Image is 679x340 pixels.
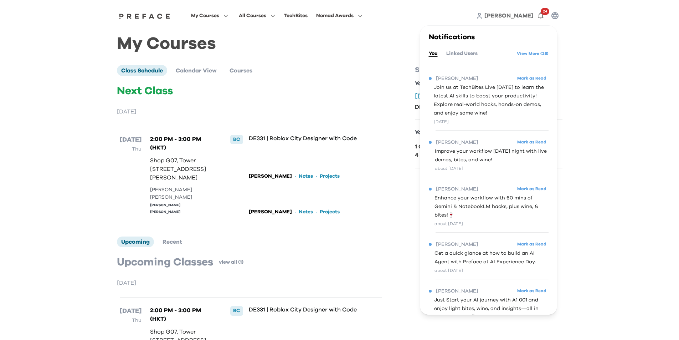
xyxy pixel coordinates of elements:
[436,138,478,147] span: [PERSON_NAME]
[436,240,478,249] span: [PERSON_NAME]
[189,11,230,20] button: My Courses
[117,256,213,269] p: Upcoming Classes
[249,173,292,180] p: [PERSON_NAME]
[295,172,296,181] p: ·
[219,259,243,266] a: view all (1)
[320,208,340,215] a: Projects
[428,34,474,41] span: Notifications
[150,209,216,215] div: [PERSON_NAME]
[534,9,548,23] button: 24
[121,239,150,245] span: Upcoming
[117,40,562,48] h1: My Courses
[117,279,385,287] p: [DATE]
[515,73,548,83] button: Mark as Read
[237,11,277,20] button: All Courses
[230,68,252,73] span: Courses
[436,287,478,295] span: [PERSON_NAME]
[249,306,358,313] p: DE331 | Roblox City Designer with Code
[150,203,216,208] div: [PERSON_NAME]
[120,135,142,145] p: [DATE]
[117,107,385,116] p: [DATE]
[120,306,142,316] p: [DATE]
[516,48,548,59] a: View More (26)
[434,219,548,228] div: about [DATE]
[117,13,172,19] img: Preface Logo
[436,74,478,83] span: [PERSON_NAME]
[150,306,216,323] p: 2:00 PM - 3:00 PM (HKT)
[316,172,317,181] p: ·
[541,8,549,15] span: 24
[230,306,243,315] div: BC
[176,68,217,73] span: Calendar View
[249,135,358,142] p: DE331 | Roblox City Designer with Code
[446,50,477,57] button: Linked Users
[163,239,182,245] span: Recent
[515,184,548,194] button: Mark as Read
[515,286,548,296] button: Mark as Read
[120,145,142,153] p: Thu
[436,185,478,193] span: [PERSON_NAME]
[434,296,548,321] span: Just Start your AI journey with A1 001 and enjoy light bites, wine, and insights—all in just one ...
[150,186,216,201] div: [PERSON_NAME] [PERSON_NAME]
[320,173,340,180] a: Projects
[434,266,549,275] div: about [DATE]
[434,249,549,266] span: Get a quick glance at how to build an AI Agent with Preface at AI Experience Day.
[434,83,549,117] span: Join us at TechBites Live [DATE] to learn the latest AI skills to boost your productivity! Explor...
[515,137,548,147] button: Mark as Read
[120,316,142,325] p: Thu
[191,11,219,20] span: My Courses
[121,68,163,73] span: Class Schedule
[295,208,296,216] p: ·
[484,11,534,20] a: [PERSON_NAME]
[316,208,317,216] p: ·
[434,194,548,219] span: Enhance your workflow with 60 mins of Gemini & NotebookLM hacks, plus wine, & bites!🍷
[117,85,385,97] p: Next Class
[230,135,243,144] div: BC
[515,239,548,249] button: Mark as Read
[434,164,548,173] div: about [DATE]
[434,117,549,126] div: [DATE]
[484,13,534,19] span: [PERSON_NAME]
[299,173,313,180] a: Notes
[428,50,437,57] button: You
[249,208,292,215] p: [PERSON_NAME]
[434,147,548,164] span: Improve your workflow [DATE] night with live demos, bites, and wine!
[239,11,266,20] span: All Courses
[316,11,354,20] span: Nomad Awards
[150,156,216,182] p: Shop G07, Tower [STREET_ADDRESS][PERSON_NAME]
[284,11,308,20] div: TechBites
[299,208,313,215] a: Notes
[314,11,365,20] button: Nomad Awards
[150,135,216,152] p: 2:00 PM - 3:00 PM (HKT)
